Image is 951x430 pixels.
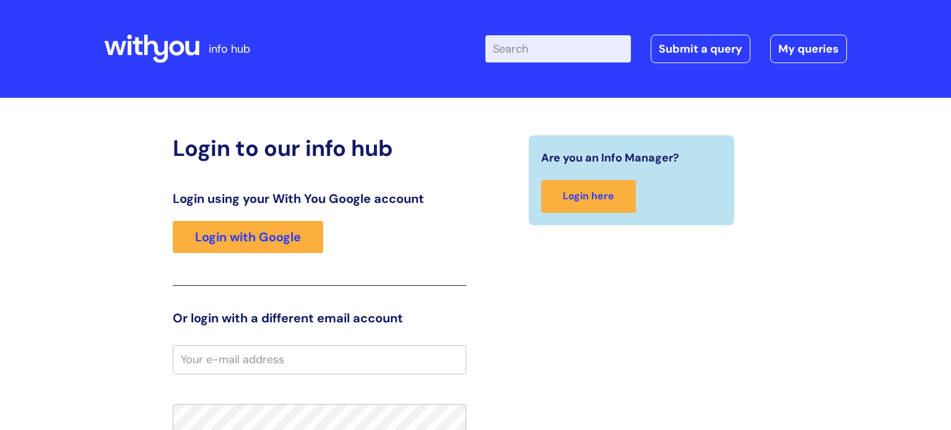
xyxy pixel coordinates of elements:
span: Are you an Info Manager? [541,148,679,168]
a: Submit a query [651,35,750,63]
h2: Login to our info hub [173,135,466,161]
h3: Or login with a different email account [173,311,466,325]
p: info hub [209,39,250,59]
input: Your e-mail address [173,345,466,374]
a: Login with Google [173,221,323,253]
a: Login here [541,180,636,213]
input: Search [485,35,631,62]
h3: Login using your With You Google account [173,191,466,206]
a: My queries [770,35,847,63]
